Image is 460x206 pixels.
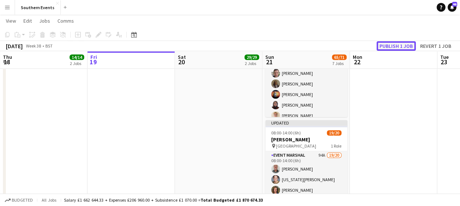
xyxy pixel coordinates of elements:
span: 18 [2,58,12,66]
span: All jobs [40,197,58,203]
a: Edit [20,16,35,26]
a: View [3,16,19,26]
span: 08:00-14:00 (6h) [271,130,301,136]
span: [GEOGRAPHIC_DATA] [276,143,316,149]
span: 29/29 [244,54,259,60]
button: Publish 1 job [377,41,416,51]
span: 46 [452,2,457,7]
span: Sun [265,54,274,60]
div: 2 Jobs [70,61,84,66]
div: 2 Jobs [245,61,259,66]
span: View [6,18,16,24]
span: 65/71 [332,54,347,60]
div: Salary £1 662 644.33 + Expenses £206 960.00 + Subsistence £1 070.00 = [64,197,263,203]
span: 19 [89,58,97,66]
span: 20 [177,58,186,66]
span: Tue [440,54,449,60]
button: Southern Events [15,0,61,15]
a: Jobs [36,16,53,26]
span: Jobs [39,18,50,24]
span: 22 [352,58,362,66]
span: Budgeted [12,198,33,203]
span: Thu [3,54,12,60]
span: 1 Role [331,143,341,149]
div: [DATE] [6,42,23,50]
span: 21 [264,58,274,66]
span: Sat [178,54,186,60]
div: Updated [265,120,347,126]
a: Comms [55,16,77,26]
h3: [PERSON_NAME] [265,136,347,143]
span: 14/14 [70,54,84,60]
button: Budgeted [4,196,34,204]
span: Fri [90,54,97,60]
span: Comms [57,18,74,24]
span: Edit [23,18,32,24]
div: 7 Jobs [332,61,346,66]
span: Total Budgeted £1 870 674.33 [201,197,263,203]
span: Week 38 [24,43,42,49]
span: 23 [439,58,449,66]
span: Mon [353,54,362,60]
a: 46 [448,3,456,12]
button: Revert 1 job [417,41,454,51]
span: 19/20 [327,130,341,136]
app-card-role: Event Marshal11/1107:30-15:30 (8h)[PERSON_NAME][PERSON_NAME][PERSON_NAME][PERSON_NAME][PERSON_NAM... [265,34,347,165]
div: BST [45,43,53,49]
